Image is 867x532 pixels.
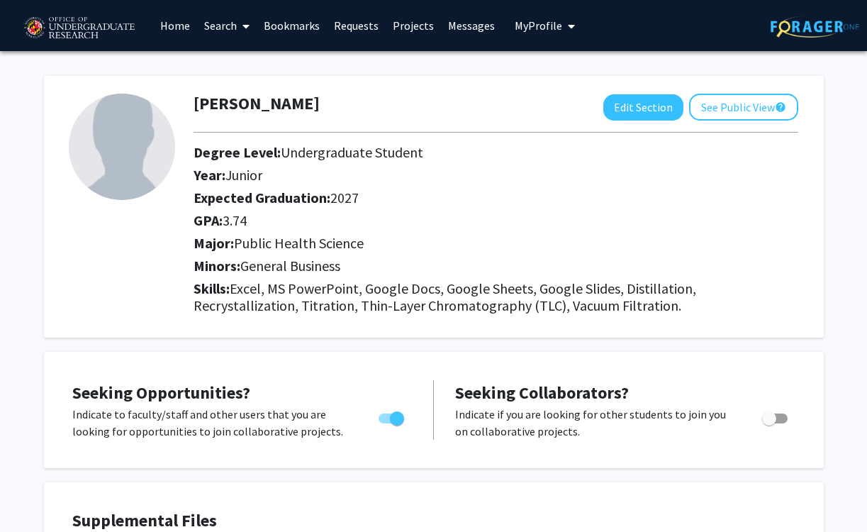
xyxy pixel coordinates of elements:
[327,1,386,50] a: Requests
[281,143,423,161] span: Undergraduate Student
[194,94,320,114] h1: [PERSON_NAME]
[689,94,798,121] button: See Public View
[373,406,412,427] div: Toggle
[153,1,197,50] a: Home
[603,94,683,121] button: Edit Section
[756,406,795,427] div: Toggle
[194,167,774,184] h2: Year:
[197,1,257,50] a: Search
[455,382,629,404] span: Seeking Collaborators?
[69,94,175,200] img: Profile Picture
[240,257,340,275] span: General Business
[515,18,562,33] span: My Profile
[194,279,696,314] span: Excel, MS PowerPoint, Google Docs, Google Sheets, Google Slides, Distillation, Recrystallization,...
[386,1,441,50] a: Projects
[194,257,798,275] h2: Minors:
[771,16,859,38] img: ForagerOne Logo
[194,144,774,161] h2: Degree Level:
[11,468,60,521] iframe: Chat
[19,11,139,46] img: University of Maryland Logo
[257,1,327,50] a: Bookmarks
[194,212,774,229] h2: GPA:
[72,511,795,531] h4: Supplemental Files
[225,166,262,184] span: Junior
[72,382,250,404] span: Seeking Opportunities?
[330,189,359,206] span: 2027
[223,211,247,229] span: 3.74
[194,189,774,206] h2: Expected Graduation:
[194,280,798,314] h2: Skills:
[775,99,786,116] mat-icon: help
[234,234,364,252] span: Public Health Science
[72,406,352,440] p: Indicate to faculty/staff and other users that you are looking for opportunities to join collabor...
[455,406,735,440] p: Indicate if you are looking for other students to join you on collaborative projects.
[194,235,798,252] h2: Major:
[441,1,502,50] a: Messages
